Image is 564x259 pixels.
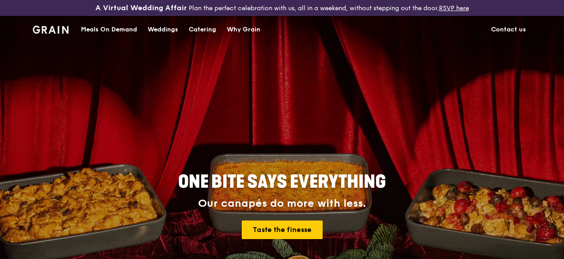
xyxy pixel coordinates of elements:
a: RSVP here [439,4,469,12]
div: Why Grain [227,16,260,43]
h3: A Virtual Wedding Affair [95,4,187,12]
a: Why Grain [221,16,266,43]
div: Catering [189,16,216,43]
div: Our canapés do more with less. [123,197,441,210]
a: Catering [183,16,221,43]
div: Meals On Demand [81,16,137,43]
div: Plan the perfect celebration with us, all in a weekend, without stepping out the door. [94,4,470,12]
a: Contact us [486,16,531,43]
div: Weddings [148,16,178,43]
a: Weddings [142,16,183,43]
img: Grain [33,26,69,34]
a: GrainGrain [33,15,69,42]
a: Taste the finesse [242,220,323,239]
span: ONE BITE SAYS EVERYTHING [178,171,386,193]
